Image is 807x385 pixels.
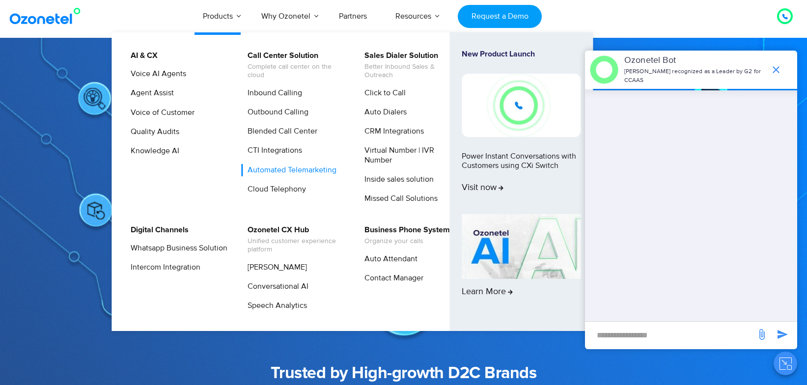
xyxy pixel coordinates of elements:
a: Outbound Calling [241,106,310,118]
a: Inside sales solution [358,173,435,186]
span: send message [773,325,792,344]
a: Knowledge AI [124,145,181,157]
a: Missed Call Solutions [358,192,439,205]
a: Automated Telemarketing [241,164,338,176]
h2: Trusted by High-growth D2C Brands [111,364,696,384]
a: Auto Dialers [358,106,408,118]
a: Inbound Calling [241,87,304,99]
span: Organize your calls [364,237,450,246]
a: Agent Assist [124,87,175,99]
a: CTI Integrations [241,144,304,157]
a: CRM Integrations [358,125,425,137]
p: [PERSON_NAME] recognized as a Leader by G2 for CCAAS [624,67,765,85]
span: Better Inbound Sales & Outreach [364,63,461,80]
a: Quality Audits [124,126,181,138]
button: Close chat [774,352,797,375]
a: Whatsapp Business Solution [124,242,229,254]
img: header [590,55,618,84]
span: Learn More [462,287,513,298]
a: Cloud Telephony [241,183,307,195]
span: Unified customer experience platform [248,237,344,254]
a: Speech Analytics [241,300,308,312]
span: Complete call center on the cloud [248,63,344,80]
a: Contact Manager [358,272,425,284]
a: [PERSON_NAME] [241,261,308,274]
span: send message [752,325,772,344]
img: AI [462,214,581,279]
span: end chat or minimize [766,60,786,80]
a: New Product LaunchPower Instant Conversations with Customers using CXi SwitchVisit now [462,50,581,210]
a: Blended Call Center [241,125,319,137]
a: Request a Demo [458,5,542,28]
a: Call Center SolutionComplete call center on the cloud [241,50,346,81]
a: Voice of Customer [124,107,196,119]
span: Visit now [462,183,503,193]
a: Virtual Number | IVR Number [358,144,463,166]
a: Click to Call [358,87,407,99]
a: Ozonetel CX HubUnified customer experience platform [241,224,346,255]
img: New-Project-17.png [462,74,581,137]
a: AI & CX [124,50,159,62]
a: Auto Attendant [358,253,419,265]
a: Digital Channels [124,224,190,236]
a: Intercom Integration [124,261,202,274]
a: Business Phone SystemOrganize your calls [358,224,451,247]
a: Voice AI Agents [124,68,188,80]
a: Conversational AI [241,280,310,293]
p: Ozonetel Bot [624,54,765,67]
div: new-msg-input [590,327,751,344]
a: Sales Dialer SolutionBetter Inbound Sales & Outreach [358,50,463,81]
a: Learn More [462,214,581,314]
